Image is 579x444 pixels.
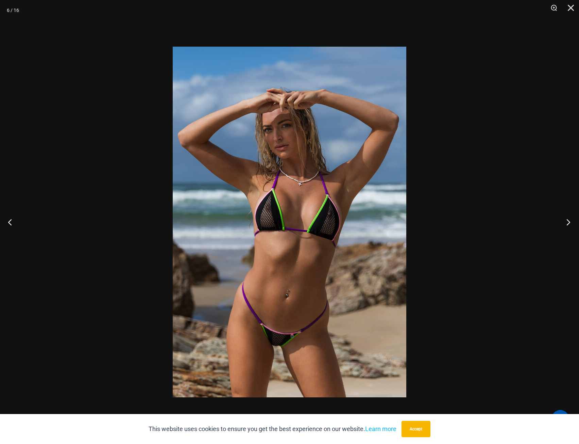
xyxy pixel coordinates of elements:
[7,5,19,15] div: 6 / 16
[173,47,406,397] img: Reckless Neon Crush Black Neon 306 Tri Top 466 Thong 01
[149,424,396,434] p: This website uses cookies to ensure you get the best experience on our website.
[554,205,579,239] button: Next
[402,421,430,437] button: Accept
[365,425,396,432] a: Learn more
